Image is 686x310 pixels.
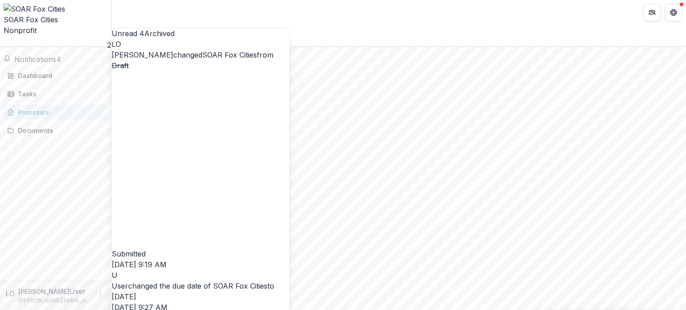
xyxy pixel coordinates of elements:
[18,297,92,305] p: [PERSON_NAME][EMAIL_ADDRESS][DOMAIN_NAME]
[112,39,289,50] div: Lindsay O'Brien
[112,50,289,259] p: changed from
[5,288,15,299] div: Lindsay O'Brien
[112,281,289,302] p: changed the due date of to [DATE]
[112,259,289,270] p: [DATE] 9:19 AM
[112,281,128,290] span: User
[112,58,686,68] img: US Venture/Schmidt Family Foundation
[18,287,69,296] p: [PERSON_NAME]
[69,286,86,297] p: User
[95,290,106,301] button: More
[18,89,100,99] div: Tasks
[112,50,173,59] span: [PERSON_NAME]
[4,87,108,101] a: Tasks
[4,4,108,14] img: SOAR Fox Cities
[643,4,661,21] button: Partners
[202,50,257,59] a: SOAR Fox Cities
[112,61,129,70] s: Draft
[4,105,108,120] a: Proposals
[18,107,100,117] div: Proposals
[112,270,289,281] div: User
[4,14,108,25] div: SOAR Fox Cities
[112,249,146,258] span: Submitted
[4,54,61,65] button: Notifications4
[112,68,686,79] h2: SOAR Fox Cities
[4,123,108,138] a: Documents
[18,71,100,80] div: Dashboard
[213,281,268,290] a: SOAR Fox Cities
[18,126,100,135] div: Documents
[4,68,108,83] a: Dashboard
[56,55,61,64] span: 4
[14,55,56,64] span: Notifications
[665,4,682,21] button: Get Help
[112,47,686,58] div: US Venture/[PERSON_NAME] Family Foundation
[4,26,37,35] span: Nonprofit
